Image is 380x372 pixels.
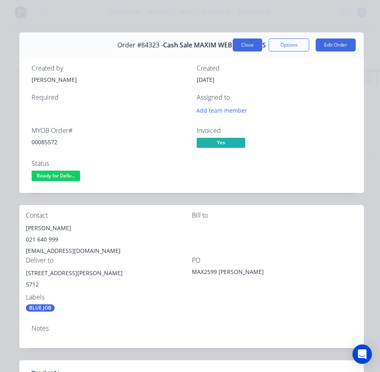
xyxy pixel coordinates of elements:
[26,293,192,301] div: Labels
[26,267,192,293] div: [STREET_ADDRESS][PERSON_NAME]5712
[32,171,80,181] span: Ready for Deliv...
[26,222,192,234] div: [PERSON_NAME]
[192,105,251,116] button: Add team member
[26,257,192,264] div: Deliver to
[26,212,192,219] div: Contact
[197,138,245,148] span: Yes
[352,344,372,364] div: Open Intercom Messenger
[32,138,187,146] div: 00085572
[197,64,352,72] div: Created
[32,171,80,183] button: Ready for Deliv...
[26,222,192,257] div: [PERSON_NAME]021 640 999[EMAIL_ADDRESS][DOMAIN_NAME]
[26,267,192,279] div: [STREET_ADDRESS][PERSON_NAME]
[32,75,187,84] div: [PERSON_NAME]
[192,212,358,219] div: Bill to
[197,127,352,135] div: Invoiced
[32,325,352,332] div: Notes
[26,245,192,257] div: [EMAIL_ADDRESS][DOMAIN_NAME]
[233,38,262,51] button: Close
[163,41,266,49] span: Cash Sale MAXIM WEBSITE SALES
[26,304,55,312] div: BLUE JOB
[197,105,252,116] button: Add team member
[26,234,192,245] div: 021 640 999
[32,160,187,167] div: Status
[316,38,356,51] button: Edit Order
[32,94,187,101] div: Required
[32,64,187,72] div: Created by
[26,279,192,290] div: 5712
[197,76,214,83] span: [DATE]
[269,38,309,51] button: Options
[197,94,352,101] div: Assigned to
[192,267,293,279] div: MAX2599 [PERSON_NAME]
[192,257,358,264] div: PO
[117,41,163,49] span: Order #84323 -
[32,127,187,135] div: MYOB Order #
